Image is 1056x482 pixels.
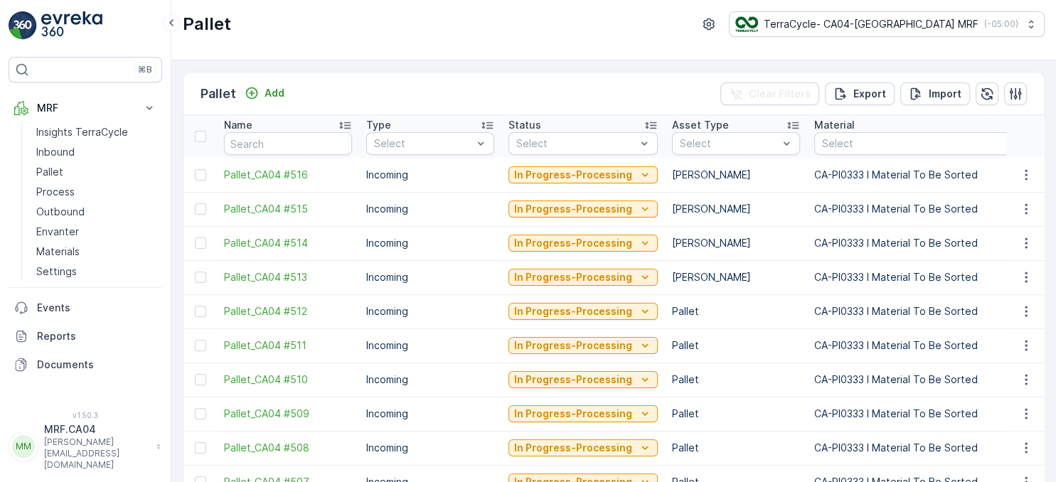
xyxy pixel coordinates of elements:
p: In Progress-Processing [514,407,632,421]
div: MM [12,435,35,458]
a: Pallet_CA04 #514 [224,236,352,250]
img: TC_8rdWMmT_gp9TRR3.png [735,16,758,32]
p: In Progress-Processing [514,441,632,455]
p: [PERSON_NAME] [672,270,800,284]
p: TerraCycle- CA04-[GEOGRAPHIC_DATA] MRF [764,17,978,31]
div: Toggle Row Selected [195,306,206,317]
div: Toggle Row Selected [195,408,206,419]
a: Inbound [31,142,162,162]
button: In Progress-Processing [508,439,658,456]
p: MRF [37,101,134,115]
p: Pallet [36,165,63,179]
button: Export [825,82,895,105]
p: Events [37,301,156,315]
p: Material [814,118,855,132]
p: Select [680,136,778,151]
div: Toggle Row Selected [195,203,206,215]
button: MRF [9,94,162,122]
a: Pallet_CA04 #508 [224,441,352,455]
button: In Progress-Processing [508,405,658,422]
p: Envanter [36,225,79,239]
p: Incoming [366,168,494,182]
a: Insights TerraCycle [31,122,162,142]
button: TerraCycle- CA04-[GEOGRAPHIC_DATA] MRF(-05:00) [729,11,1045,37]
a: Pallet_CA04 #513 [224,270,352,284]
p: Type [366,118,391,132]
p: Incoming [366,236,494,250]
p: Clear Filters [749,87,811,101]
a: Reports [9,322,162,350]
a: Pallet [31,162,162,182]
a: Pallet_CA04 #515 [224,202,352,216]
p: Outbound [36,205,85,219]
p: In Progress-Processing [514,304,632,318]
a: Pallet_CA04 #512 [224,304,352,318]
button: In Progress-Processing [508,337,658,354]
button: Add [239,85,290,102]
a: Documents [9,350,162,379]
p: [PERSON_NAME] [672,236,800,250]
a: Pallet_CA04 #509 [224,407,352,421]
p: Asset Type [672,118,729,132]
span: v 1.50.3 [9,411,162,419]
p: Select [822,136,1045,151]
a: Materials [31,242,162,262]
p: [PERSON_NAME][EMAIL_ADDRESS][DOMAIN_NAME] [44,437,149,471]
p: Inbound [36,145,75,159]
div: Toggle Row Selected [195,340,206,351]
p: Pallet [201,84,236,104]
span: Pallet_CA04 #510 [224,373,352,387]
span: Pallet_CA04 #516 [224,168,352,182]
a: Process [31,182,162,202]
p: In Progress-Processing [514,338,632,353]
p: Insights TerraCycle [36,125,128,139]
p: Export [853,87,886,101]
p: Add [265,86,284,100]
input: Search [224,132,352,155]
p: Select [516,136,636,151]
button: Clear Filters [720,82,819,105]
div: Toggle Row Selected [195,272,206,283]
img: logo_light-DOdMpM7g.png [41,11,102,40]
p: Status [508,118,541,132]
a: Pallet_CA04 #511 [224,338,352,353]
div: Toggle Row Selected [195,442,206,454]
p: Documents [37,358,156,372]
p: ( -05:00 ) [984,18,1018,30]
p: MRF.CA04 [44,422,149,437]
p: Reports [37,329,156,343]
p: Incoming [366,407,494,421]
p: Select [374,136,472,151]
p: ⌘B [138,64,152,75]
p: [PERSON_NAME] [672,168,800,182]
p: In Progress-Processing [514,236,632,250]
p: Incoming [366,338,494,353]
p: Incoming [366,270,494,284]
p: Pallet [672,304,800,318]
button: In Progress-Processing [508,269,658,286]
div: Toggle Row Selected [195,374,206,385]
p: Pallet [672,338,800,353]
p: Incoming [366,304,494,318]
p: In Progress-Processing [514,373,632,387]
p: Import [929,87,961,101]
button: In Progress-Processing [508,235,658,252]
a: Settings [31,262,162,282]
button: In Progress-Processing [508,303,658,320]
a: Events [9,294,162,322]
p: Name [224,118,252,132]
p: Incoming [366,202,494,216]
p: Pallet [672,441,800,455]
p: Incoming [366,441,494,455]
p: Process [36,185,75,199]
img: logo [9,11,37,40]
p: Materials [36,245,80,259]
p: Pallet [672,407,800,421]
div: Toggle Row Selected [195,169,206,181]
p: Pallet [183,13,231,36]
